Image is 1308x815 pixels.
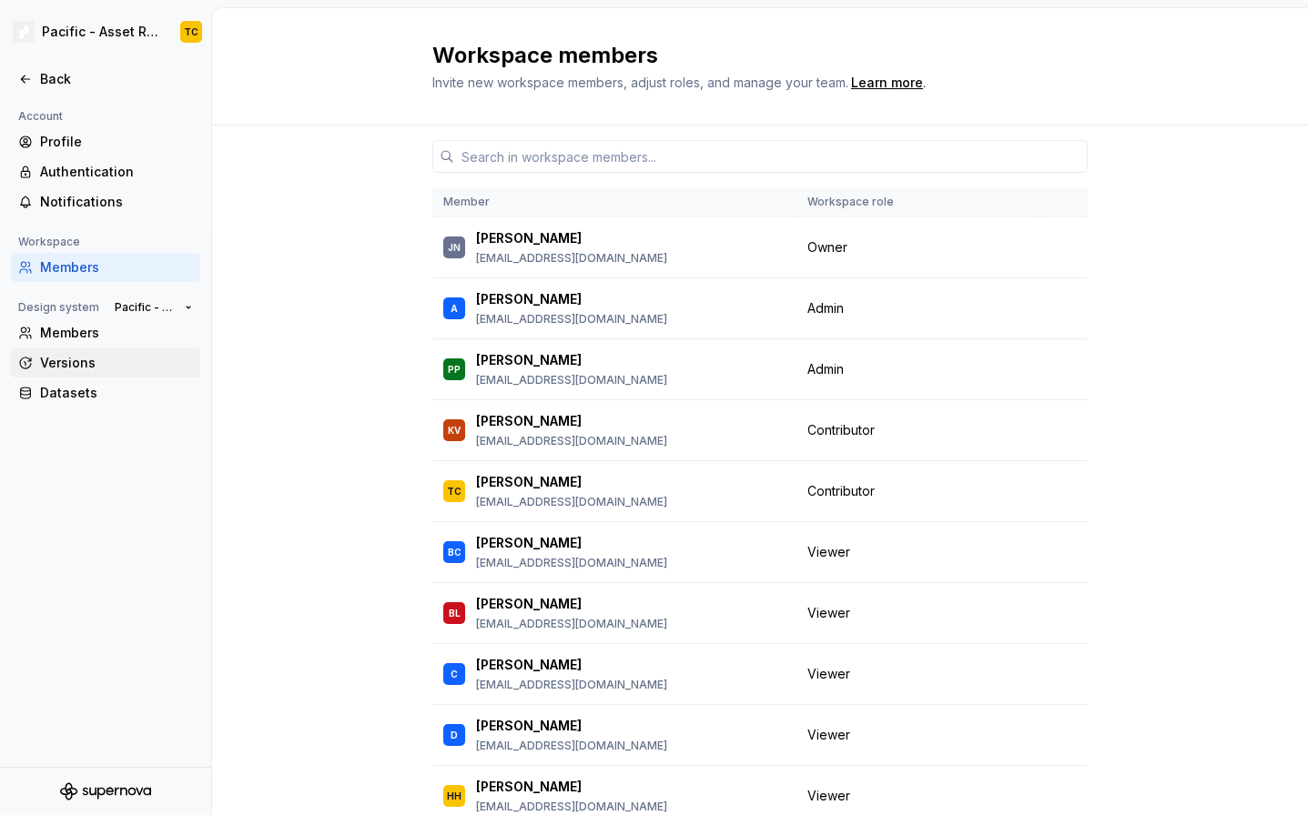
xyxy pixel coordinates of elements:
[807,421,875,439] span: Contributor
[476,312,667,327] p: [EMAIL_ADDRESS][DOMAIN_NAME]
[60,782,151,800] svg: Supernova Logo
[451,665,458,683] div: C
[807,299,844,317] span: Admin
[476,373,667,387] p: [EMAIL_ADDRESS][DOMAIN_NAME]
[476,495,667,509] p: [EMAIL_ADDRESS][DOMAIN_NAME]
[448,543,461,561] div: BC
[40,133,193,151] div: Profile
[807,360,844,378] span: Admin
[476,251,667,266] p: [EMAIL_ADDRESS][DOMAIN_NAME]
[476,800,667,814] p: [EMAIL_ADDRESS][DOMAIN_NAME]
[432,187,796,217] th: Member
[11,187,200,216] a: Notifications
[184,25,198,39] div: TC
[11,378,200,407] a: Datasets
[476,617,667,631] p: [EMAIL_ADDRESS][DOMAIN_NAME]
[448,360,461,378] div: PP
[449,604,461,622] div: BL
[11,157,200,186] a: Authentication
[4,12,208,52] button: Pacific - Asset Repository (Glyphs)TC
[476,678,667,692] p: [EMAIL_ADDRESS][DOMAIN_NAME]
[807,787,850,805] span: Viewer
[476,717,582,735] p: [PERSON_NAME]
[451,726,458,744] div: D
[807,543,850,561] span: Viewer
[454,140,1088,173] input: Search in workspace members...
[807,665,850,683] span: Viewer
[115,300,177,315] span: Pacific - Asset Repository (Glyphs)
[40,384,193,402] div: Datasets
[11,231,87,253] div: Workspace
[11,318,200,347] a: Members
[476,739,667,753] p: [EMAIL_ADDRESS][DOMAIN_NAME]
[11,106,70,127] div: Account
[476,351,582,369] p: [PERSON_NAME]
[11,253,200,282] a: Members
[476,595,582,613] p: [PERSON_NAME]
[432,41,1066,70] h2: Workspace members
[476,556,667,570] p: [EMAIL_ADDRESS][DOMAIN_NAME]
[432,75,848,90] span: Invite new workspace members, adjust roles, and manage your team.
[42,23,158,41] div: Pacific - Asset Repository (Glyphs)
[476,434,667,448] p: [EMAIL_ADDRESS][DOMAIN_NAME]
[447,787,461,805] div: HH
[448,238,461,257] div: JN
[40,258,193,277] div: Members
[476,534,582,552] p: [PERSON_NAME]
[40,70,193,88] div: Back
[447,482,461,500] div: TC
[476,290,582,308] p: [PERSON_NAME]
[11,65,200,94] a: Back
[807,604,850,622] span: Viewer
[451,299,458,317] div: A
[11,297,106,318] div: Design system
[13,21,35,43] img: 8d0dbd7b-a897-4c39-8ca0-62fbda938e11.png
[807,238,847,257] span: Owner
[476,656,582,674] p: [PERSON_NAME]
[807,726,850,744] span: Viewer
[11,127,200,156] a: Profile
[476,473,582,491] p: [PERSON_NAME]
[851,74,923,92] a: Learn more
[448,421,461,439] div: KV
[476,412,582,430] p: [PERSON_NAME]
[807,482,875,500] span: Contributor
[40,324,193,342] div: Members
[40,163,193,181] div: Authentication
[11,348,200,377] a: Versions
[476,229,582,247] p: [PERSON_NAME]
[40,354,193,372] div: Versions
[796,187,1040,217] th: Workspace role
[40,193,193,211] div: Notifications
[476,778,582,796] p: [PERSON_NAME]
[848,76,926,90] span: .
